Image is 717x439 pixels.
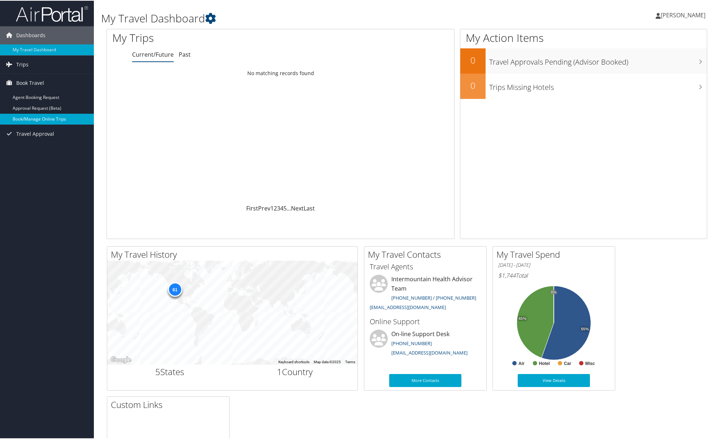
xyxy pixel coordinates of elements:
tspan: 45% [518,316,526,320]
h6: [DATE] - [DATE] [498,261,609,268]
a: 4 [280,204,283,212]
tspan: 55% [581,326,589,331]
h2: 0 [460,53,486,66]
img: airportal-logo.png [16,5,88,22]
a: [PHONE_NUMBER] / [PHONE_NUMBER] [391,294,476,300]
h6: Total [498,271,609,279]
a: [EMAIL_ADDRESS][DOMAIN_NAME] [391,349,468,355]
span: Book Travel [16,73,44,91]
span: Map data ©2025 [314,359,341,363]
a: [EMAIL_ADDRESS][DOMAIN_NAME] [370,303,446,310]
a: Past [179,50,191,58]
text: Air [518,360,525,365]
a: Open this area in Google Maps (opens a new window) [109,355,133,364]
text: Car [564,360,571,365]
a: 5 [283,204,287,212]
h2: 0 [460,79,486,91]
a: Current/Future [132,50,174,58]
h3: Travel Agents [370,261,481,271]
span: … [287,204,291,212]
h2: My Travel Spend [496,248,615,260]
a: 1 [270,204,274,212]
span: Dashboards [16,26,45,44]
h2: My Travel History [111,248,357,260]
h2: My Travel Contacts [368,248,486,260]
a: 2 [274,204,277,212]
a: [PERSON_NAME] [656,4,713,25]
h3: Travel Approvals Pending (Advisor Booked) [489,53,707,66]
li: On-line Support Desk [366,329,484,358]
div: 61 [168,282,182,296]
h2: Custom Links [111,398,229,410]
span: $1,744 [498,271,516,279]
a: Terms (opens in new tab) [345,359,355,363]
h3: Trips Missing Hotels [489,78,707,92]
text: Hotel [539,360,550,365]
button: Keyboard shortcuts [278,359,309,364]
span: [PERSON_NAME] [661,10,705,18]
span: Trips [16,55,29,73]
span: 5 [155,365,160,377]
a: More Contacts [389,373,461,386]
h2: States [113,365,227,377]
a: Next [291,204,304,212]
a: Last [304,204,315,212]
a: First [246,204,258,212]
h1: My Trips [112,30,304,45]
h3: Online Support [370,316,481,326]
a: View Details [518,373,590,386]
a: [PHONE_NUMBER] [391,339,432,346]
a: Prev [258,204,270,212]
span: Travel Approval [16,124,54,142]
a: 3 [277,204,280,212]
a: 0Trips Missing Hotels [460,73,707,98]
h1: My Travel Dashboard [101,10,509,25]
td: No matching records found [107,66,454,79]
span: 1 [277,365,282,377]
text: Misc [585,360,595,365]
a: 0Travel Approvals Pending (Advisor Booked) [460,48,707,73]
h2: Country [238,365,352,377]
tspan: 0% [551,290,557,294]
li: Intermountain Health Advisor Team [366,274,484,313]
img: Google [109,355,133,364]
h1: My Action Items [460,30,707,45]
